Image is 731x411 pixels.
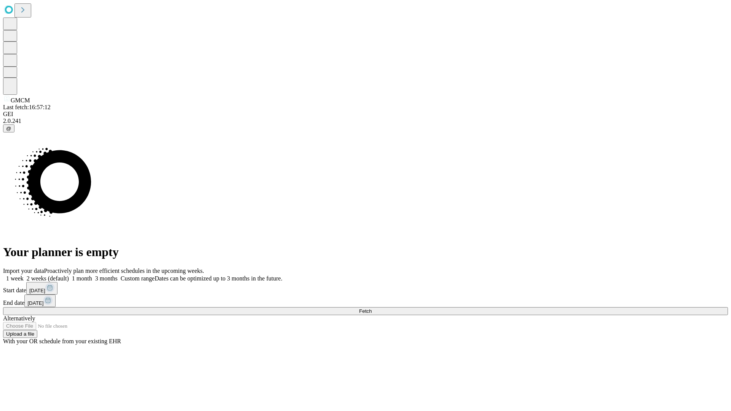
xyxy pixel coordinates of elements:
[3,295,728,307] div: End date
[3,338,121,344] span: With your OR schedule from your existing EHR
[24,295,56,307] button: [DATE]
[29,288,45,293] span: [DATE]
[3,104,51,110] span: Last fetch: 16:57:12
[3,268,44,274] span: Import your data
[121,275,155,282] span: Custom range
[3,307,728,315] button: Fetch
[3,282,728,295] div: Start date
[3,118,728,124] div: 2.0.241
[6,126,11,131] span: @
[3,111,728,118] div: GEI
[6,275,24,282] span: 1 week
[155,275,282,282] span: Dates can be optimized up to 3 months in the future.
[26,282,57,295] button: [DATE]
[359,308,372,314] span: Fetch
[27,300,43,306] span: [DATE]
[27,275,69,282] span: 2 weeks (default)
[95,275,118,282] span: 3 months
[11,97,30,104] span: GMCM
[3,245,728,259] h1: Your planner is empty
[44,268,204,274] span: Proactively plan more efficient schedules in the upcoming weeks.
[3,124,14,132] button: @
[3,315,35,322] span: Alternatively
[3,330,37,338] button: Upload a file
[72,275,92,282] span: 1 month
